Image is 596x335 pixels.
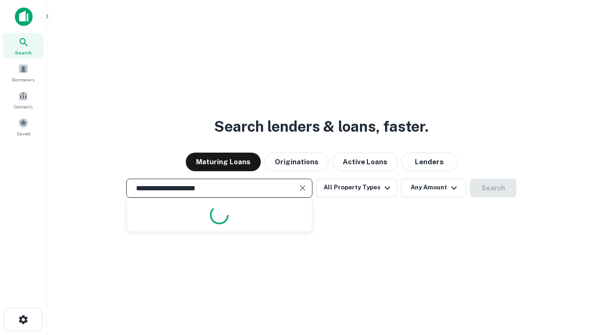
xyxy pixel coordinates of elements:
[332,153,398,171] button: Active Loans
[15,49,32,56] span: Search
[3,114,44,139] a: Saved
[549,231,596,275] iframe: Chat Widget
[296,181,309,194] button: Clear
[214,115,428,138] h3: Search lenders & loans, faster.
[186,153,261,171] button: Maturing Loans
[264,153,329,171] button: Originations
[3,33,44,58] a: Search
[17,130,30,137] span: Saved
[316,179,397,197] button: All Property Types
[401,179,466,197] button: Any Amount
[3,87,44,112] a: Contacts
[401,153,457,171] button: Lenders
[12,76,34,83] span: Borrowers
[15,7,33,26] img: capitalize-icon.png
[3,60,44,85] a: Borrowers
[14,103,33,110] span: Contacts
